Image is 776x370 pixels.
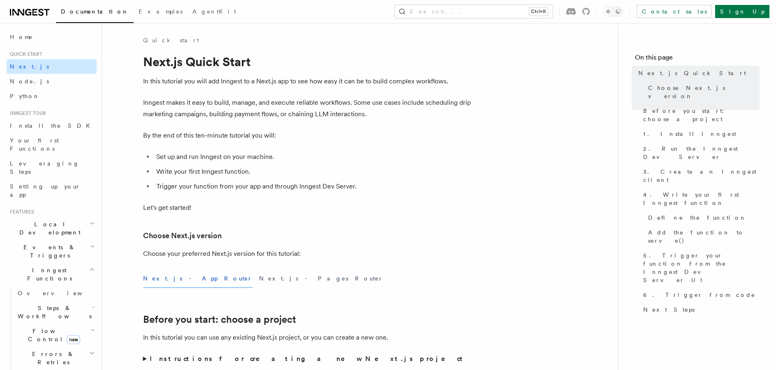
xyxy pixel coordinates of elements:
span: Next.js [10,63,49,70]
span: Before you start: choose a project [643,107,760,123]
a: Choose Next.js version [143,230,222,241]
span: Setting up your app [10,183,81,198]
a: Add the function to serve() [645,225,760,248]
span: 6. Trigger from code [643,291,755,299]
span: Features [7,209,34,215]
span: Next Steps [643,306,695,314]
button: Steps & Workflows [14,301,97,324]
a: Leveraging Steps [7,156,97,179]
span: 2. Run the Inngest Dev Server [643,145,760,161]
span: Documentation [61,8,129,15]
span: 4. Write your first Inngest function [643,191,760,207]
span: Leveraging Steps [10,160,79,175]
span: Local Development [7,220,90,237]
a: 3. Create an Inngest client [640,164,760,187]
h1: Next.js Quick Start [143,54,472,69]
a: Documentation [56,2,134,23]
p: Choose your preferred Next.js version for this tutorial: [143,248,472,260]
li: Write your first Inngest function. [154,166,472,177]
span: Flow Control [14,327,90,343]
button: Flow Controlnew [14,324,97,347]
a: Contact sales [637,5,712,18]
span: Quick start [7,51,42,57]
button: Search...Ctrl+K [395,5,553,18]
button: Local Development [7,217,97,240]
button: Events & Triggers [7,240,97,263]
span: new [67,335,80,344]
span: AgentKit [192,8,236,15]
span: Python [10,93,40,99]
a: Define the function [645,210,760,225]
a: Your first Functions [7,133,97,156]
a: AgentKit [188,2,241,22]
li: Set up and run Inngest on your machine. [154,151,472,163]
a: Next Steps [640,302,760,317]
button: Next.js - Pages Router [259,269,383,288]
button: Toggle dark mode [603,7,623,16]
a: Overview [14,286,97,301]
span: Choose Next.js version [648,84,760,100]
strong: Instructions for creating a new Next.js project [150,355,466,363]
a: Node.js [7,74,97,89]
h4: On this page [635,53,760,66]
a: Home [7,30,97,44]
span: Inngest tour [7,110,46,117]
a: 4. Write your first Inngest function [640,187,760,210]
p: Let's get started! [143,202,472,214]
a: 1. Install Inngest [640,126,760,141]
p: In this tutorial you can use any existing Next.js project, or you can create a new one. [143,332,472,343]
span: Define the function [648,214,746,222]
span: 1. Install Inngest [643,130,736,138]
span: Errors & Retries [14,350,89,366]
a: 2. Run the Inngest Dev Server [640,141,760,164]
span: 5. Trigger your function from the Inngest Dev Server UI [643,251,760,284]
a: Next.js [7,59,97,74]
button: Next.js - App Router [143,269,252,288]
a: Before you start: choose a project [640,103,760,126]
a: Python [7,89,97,103]
span: Install the SDK [10,122,95,129]
span: Next.js Quick Start [638,69,746,77]
span: Your first Functions [10,137,59,152]
button: Inngest Functions [7,263,97,286]
span: Node.js [10,78,49,85]
a: Examples [134,2,188,22]
p: In this tutorial you will add Inngest to a Next.js app to see how easy it can be to build complex... [143,76,472,87]
a: Install the SDK [7,118,97,133]
a: 6. Trigger from code [640,287,760,302]
a: Setting up your app [7,179,97,202]
a: Next.js Quick Start [635,66,760,80]
span: Overview [18,290,102,296]
span: 3. Create an Inngest client [643,168,760,184]
p: Inngest makes it easy to build, manage, and execute reliable workflows. Some use cases include sc... [143,97,472,120]
p: By the end of this ten-minute tutorial you will: [143,130,472,141]
span: Steps & Workflows [14,304,92,320]
a: Sign Up [715,5,769,18]
span: Home [10,33,33,41]
kbd: Ctrl+K [529,7,548,16]
a: Choose Next.js version [645,80,760,103]
a: 5. Trigger your function from the Inngest Dev Server UI [640,248,760,287]
button: Errors & Retries [14,347,97,370]
a: Before you start: choose a project [143,314,296,325]
span: Examples [139,8,183,15]
span: Add the function to serve() [648,228,760,245]
span: Events & Triggers [7,243,90,260]
span: Inngest Functions [7,266,89,283]
summary: Instructions for creating a new Next.js project [143,353,472,365]
li: Trigger your function from your app and through Inngest Dev Server. [154,181,472,192]
a: Quick start [143,36,199,44]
